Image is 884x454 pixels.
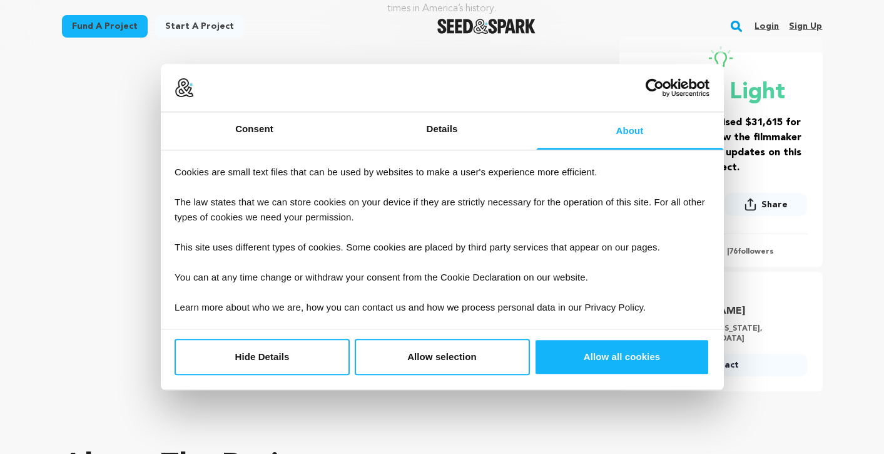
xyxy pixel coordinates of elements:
[437,19,536,34] img: Seed&Spark Logo Dark Mode
[724,193,807,221] span: Share
[62,15,148,38] a: Fund a project
[661,324,800,344] p: 1 Campaigns | [US_STATE], [GEOGRAPHIC_DATA]
[754,16,779,36] a: Login
[161,113,348,150] a: Consent
[164,154,720,326] div: Cookies are small text files that can be used by websites to make a user's experience more effici...
[355,339,530,376] button: Allow selection
[155,15,244,38] a: Start a project
[724,193,807,216] button: Share
[348,113,536,150] a: Details
[536,113,724,150] a: About
[600,78,709,97] a: Usercentrics Cookiebot - opens in a new window
[761,199,788,211] span: Share
[437,19,536,34] a: Seed&Spark Homepage
[175,78,194,98] img: logo
[661,304,800,319] a: Goto Steve Sasaki profile
[789,16,822,36] a: Sign up
[175,339,350,376] button: Hide Details
[534,339,709,376] button: Allow all cookies
[729,248,738,255] span: 76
